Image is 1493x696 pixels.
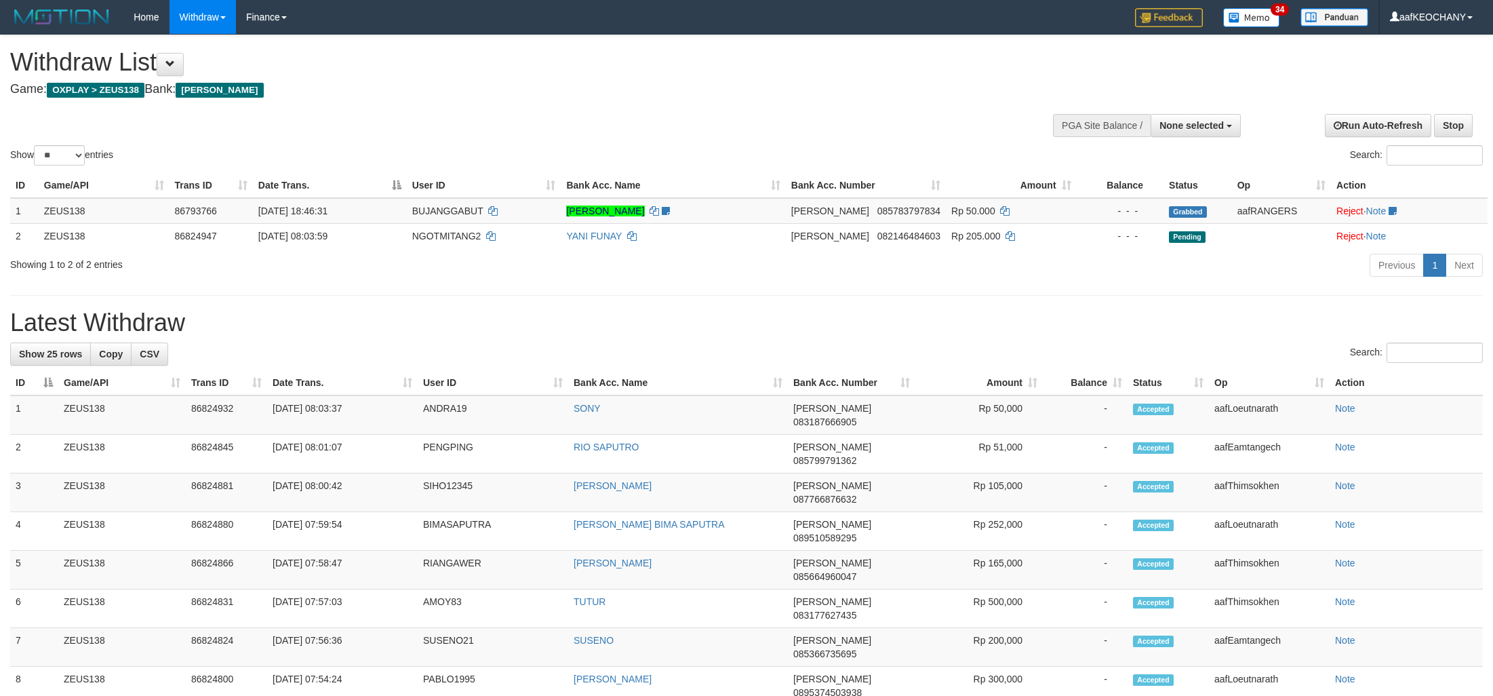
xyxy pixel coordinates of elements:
[1387,145,1483,166] input: Search:
[10,309,1483,336] h1: Latest Withdraw
[793,610,856,621] span: Copy 083177627435 to clipboard
[574,519,725,530] a: [PERSON_NAME] BIMA SAPUTRA
[1335,558,1355,568] a: Note
[175,206,217,216] span: 86793766
[10,145,113,166] label: Show entries
[793,533,856,543] span: Copy 089510589295 to clipboard
[788,370,915,395] th: Bank Acc. Number: activate to sort column ascending
[1330,370,1483,395] th: Action
[1350,343,1483,363] label: Search:
[1043,512,1128,551] td: -
[186,589,267,628] td: 86824831
[1133,404,1174,415] span: Accepted
[1370,254,1424,277] a: Previous
[1043,370,1128,395] th: Balance: activate to sort column ascending
[877,206,940,216] span: Copy 085783797834 to clipboard
[10,628,58,667] td: 7
[791,231,869,241] span: [PERSON_NAME]
[1133,481,1174,492] span: Accepted
[1366,231,1387,241] a: Note
[10,395,58,435] td: 1
[253,173,407,198] th: Date Trans.: activate to sort column descending
[418,395,568,435] td: ANDRA19
[1325,114,1431,137] a: Run Auto-Refresh
[793,649,856,659] span: Copy 085366735695 to clipboard
[58,370,186,395] th: Game/API: activate to sort column ascending
[1133,636,1174,647] span: Accepted
[915,435,1043,473] td: Rp 51,000
[793,480,871,491] span: [PERSON_NAME]
[1331,223,1488,248] td: ·
[1043,589,1128,628] td: -
[1133,558,1174,570] span: Accepted
[786,173,946,198] th: Bank Acc. Number: activate to sort column ascending
[39,198,170,224] td: ZEUS138
[186,512,267,551] td: 86824880
[1209,370,1330,395] th: Op: activate to sort column ascending
[793,674,871,684] span: [PERSON_NAME]
[793,558,871,568] span: [PERSON_NAME]
[1163,173,1232,198] th: Status
[793,417,856,427] span: Copy 083187666905 to clipboard
[267,551,418,589] td: [DATE] 07:58:47
[58,473,186,512] td: ZEUS138
[170,173,253,198] th: Trans ID: activate to sort column ascending
[1043,551,1128,589] td: -
[574,403,601,414] a: SONY
[267,435,418,473] td: [DATE] 08:01:07
[566,206,644,216] a: [PERSON_NAME]
[1209,473,1330,512] td: aafThimsokhen
[10,7,113,27] img: MOTION_logo.png
[58,628,186,667] td: ZEUS138
[1446,254,1483,277] a: Next
[10,589,58,628] td: 6
[793,455,856,466] span: Copy 085799791362 to clipboard
[10,435,58,473] td: 2
[574,480,652,491] a: [PERSON_NAME]
[140,349,159,360] span: CSV
[1169,206,1207,218] span: Grabbed
[1043,628,1128,667] td: -
[1331,198,1488,224] td: ·
[34,145,85,166] select: Showentries
[915,473,1043,512] td: Rp 105,000
[791,206,869,216] span: [PERSON_NAME]
[186,551,267,589] td: 86824866
[39,223,170,248] td: ZEUS138
[418,628,568,667] td: SUSENO21
[267,473,418,512] td: [DATE] 08:00:42
[1331,173,1488,198] th: Action
[267,512,418,551] td: [DATE] 07:59:54
[176,83,263,98] span: [PERSON_NAME]
[39,173,170,198] th: Game/API: activate to sort column ascending
[1159,120,1224,131] span: None selected
[418,551,568,589] td: RIANGAWER
[946,173,1077,198] th: Amount: activate to sort column ascending
[258,206,327,216] span: [DATE] 18:46:31
[267,628,418,667] td: [DATE] 07:56:36
[1335,596,1355,607] a: Note
[10,512,58,551] td: 4
[915,589,1043,628] td: Rp 500,000
[1133,520,1174,531] span: Accepted
[1387,343,1483,363] input: Search:
[58,395,186,435] td: ZEUS138
[10,83,982,96] h4: Game: Bank:
[915,370,1043,395] th: Amount: activate to sort column ascending
[10,473,58,512] td: 3
[1209,589,1330,628] td: aafThimsokhen
[1043,473,1128,512] td: -
[877,231,940,241] span: Copy 082146484603 to clipboard
[10,370,58,395] th: ID: activate to sort column descending
[10,252,612,271] div: Showing 1 to 2 of 2 entries
[1350,145,1483,166] label: Search:
[1271,3,1289,16] span: 34
[915,628,1043,667] td: Rp 200,000
[10,223,39,248] td: 2
[793,442,871,452] span: [PERSON_NAME]
[407,173,561,198] th: User ID: activate to sort column ascending
[412,206,483,216] span: BUJANGGABUT
[1300,8,1368,26] img: panduan.png
[412,231,481,241] span: NGOTMITANG2
[10,551,58,589] td: 5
